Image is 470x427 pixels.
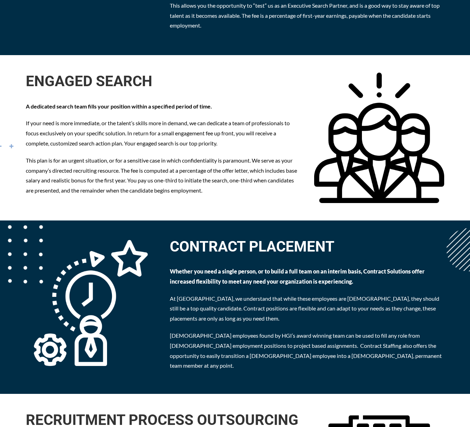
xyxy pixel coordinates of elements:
[170,1,444,31] p: This allows you the opportunity to “test” us as an Executive Search Partner, and is a good way to...
[170,331,444,371] p: [DEMOGRAPHIC_DATA] employees found by HGI’s award winning team can be used to fill any role from ...
[26,103,212,110] strong: A dedicated search team fills your position within a specified period of time.
[170,268,425,285] b: Whether you need a single person, or to build a full team on an interim basis, Contract Solutions...
[26,73,300,90] span: ENGAGED SEARCH
[170,238,444,255] span: CONTRACT PLACEMENT
[26,156,300,196] p: This plan is for an urgent situation, or for a sensitive case in which confidentiality is paramou...
[26,118,300,148] p: If your need is more immediate, or the talent’s skills more in demand, we can dedicate a team of ...
[170,294,444,324] p: At [GEOGRAPHIC_DATA], we understand that while these employees are [DEMOGRAPHIC_DATA], they shoul...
